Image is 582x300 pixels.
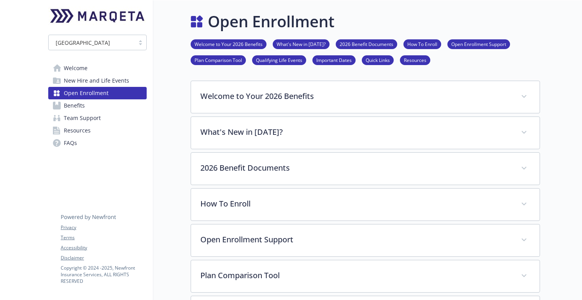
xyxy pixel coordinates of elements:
a: Resources [48,124,147,137]
div: How To Enroll [191,189,540,221]
span: [GEOGRAPHIC_DATA] [53,39,131,47]
span: Team Support [64,112,101,124]
a: Resources [400,56,430,64]
a: How To Enroll [403,40,441,48]
span: Open Enrollment [64,87,109,99]
p: Open Enrollment Support [200,234,512,245]
a: New Hire and Life Events [48,74,147,87]
a: Team Support [48,112,147,124]
span: Benefits [64,99,85,112]
div: Open Enrollment Support [191,224,540,256]
span: Resources [64,124,91,137]
a: Privacy [61,224,146,231]
div: 2026 Benefit Documents [191,153,540,185]
a: Disclaimer [61,254,146,261]
div: Plan Comparison Tool [191,260,540,292]
div: What's New in [DATE]? [191,117,540,149]
a: Terms [61,234,146,241]
a: FAQs [48,137,147,149]
a: Welcome [48,62,147,74]
p: How To Enroll [200,198,512,210]
div: Welcome to Your 2026 Benefits [191,81,540,113]
p: Copyright © 2024 - 2025 , Newfront Insurance Services, ALL RIGHTS RESERVED [61,265,146,284]
a: Important Dates [312,56,356,64]
p: Plan Comparison Tool [200,270,512,281]
a: Qualifying Life Events [252,56,306,64]
span: Welcome [64,62,88,74]
a: Benefits [48,99,147,112]
a: Accessibility [61,244,146,251]
a: Plan Comparison Tool [191,56,246,64]
a: What's New in [DATE]? [273,40,330,48]
span: [GEOGRAPHIC_DATA] [56,39,110,47]
h1: Open Enrollment [208,10,335,33]
a: 2026 Benefit Documents [336,40,397,48]
a: Open Enrollment [48,87,147,99]
a: Quick Links [362,56,394,64]
span: FAQs [64,137,77,149]
a: Open Enrollment Support [447,40,510,48]
a: Welcome to Your 2026 Benefits [191,40,266,48]
span: New Hire and Life Events [64,74,129,87]
p: Welcome to Your 2026 Benefits [200,90,512,102]
p: What's New in [DATE]? [200,126,512,138]
p: 2026 Benefit Documents [200,162,512,174]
